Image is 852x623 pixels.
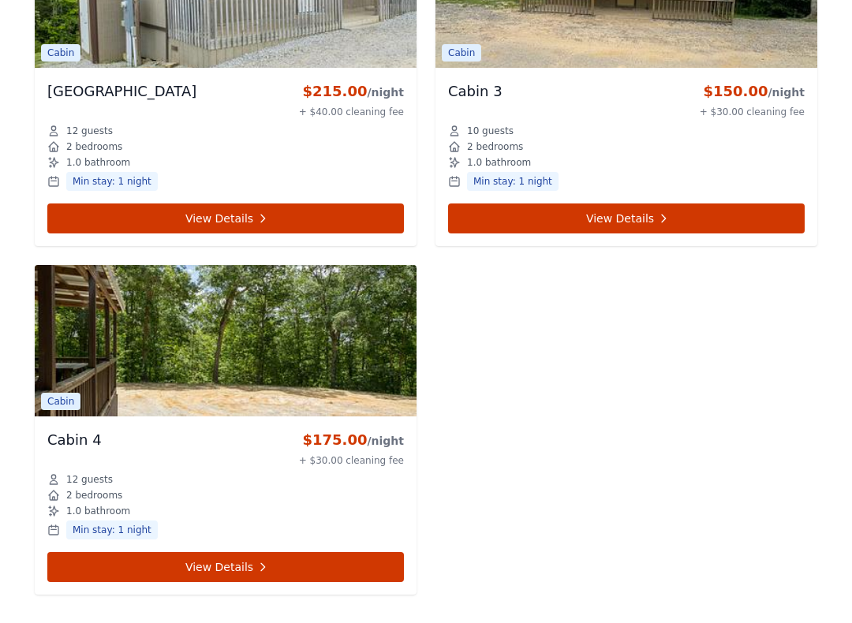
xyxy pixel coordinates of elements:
a: View Details [448,203,805,233]
span: Cabin [442,44,481,62]
a: View Details [47,552,404,582]
span: /night [367,435,404,447]
div: + $30.00 cleaning fee [700,106,805,118]
div: $175.00 [299,429,404,451]
span: Cabin [41,393,80,410]
div: $150.00 [700,80,805,103]
span: 1.0 bathroom [66,505,130,517]
h3: [GEOGRAPHIC_DATA] [47,80,196,103]
img: Cabin 4 [35,265,417,416]
span: /night [367,86,404,99]
span: 2 bedrooms [66,140,122,153]
span: /night [768,86,805,99]
span: 10 guests [467,125,514,137]
span: 12 guests [66,473,113,486]
a: View Details [47,203,404,233]
h3: Cabin 3 [448,80,503,103]
div: $215.00 [299,80,404,103]
h3: Cabin 4 [47,429,102,451]
span: 1.0 bathroom [467,156,531,169]
div: + $40.00 cleaning fee [299,106,404,118]
span: 2 bedrooms [467,140,523,153]
div: + $30.00 cleaning fee [299,454,404,467]
span: Min stay: 1 night [66,172,158,191]
span: 12 guests [66,125,113,137]
span: Min stay: 1 night [467,172,559,191]
span: Cabin [41,44,80,62]
span: 2 bedrooms [66,489,122,502]
span: Min stay: 1 night [66,520,158,539]
span: 1.0 bathroom [66,156,130,169]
